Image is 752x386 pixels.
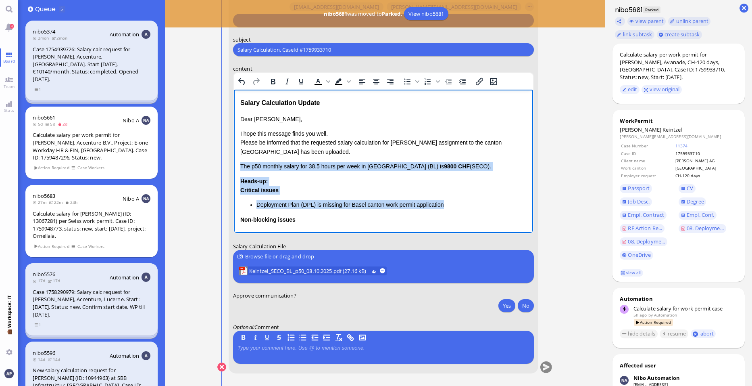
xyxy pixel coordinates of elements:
[239,333,248,342] button: B
[33,357,48,362] span: 14d
[615,17,625,26] button: Copy ticket nibo5681 link to clipboard
[662,126,682,133] span: Keintzel
[142,116,150,125] img: NA
[660,329,688,338] button: resume
[1,58,17,64] span: Board
[4,369,13,378] img: You
[33,321,42,328] span: view 1 items
[294,76,308,87] button: Underline
[2,107,16,113] span: Stats
[6,25,293,34] p: Dear [PERSON_NAME],
[6,127,62,133] strong: Non-blocking issues
[322,10,404,17] span: was moved to .
[249,266,369,275] span: Keintzel_SECO_BL_p50_08.10.2025.pdf (27.16 kB)
[620,269,643,276] a: view all
[687,211,714,218] span: Empl. Conf.
[473,76,486,87] button: Insert/edit link
[45,121,58,127] span: 5d
[620,329,658,338] button: hide details
[679,211,717,220] a: Empl. Conf.
[382,10,401,17] b: Parked
[487,76,500,87] button: Insert/edit image
[657,30,702,39] button: create subtask
[33,271,55,278] a: nibo5576
[123,117,139,124] span: Nibo A
[668,17,711,26] button: unlink parent
[628,198,650,205] span: Job Desc.
[628,211,664,218] span: Empl. Contract
[233,36,251,43] span: subject
[65,199,80,205] span: 24h
[627,17,666,26] button: view parent
[249,266,369,275] a: View Keintzel_SECO_BL_p50_08.10.2025.pdf
[675,143,688,149] a: 11374
[6,8,293,19] div: Salary Calculation Update
[35,4,58,14] span: Queue
[33,278,48,283] span: 17d
[48,278,62,283] span: 17d
[110,352,139,359] span: Automation
[233,243,286,250] span: Salary Calculation File
[687,185,693,192] span: CV
[6,328,12,346] span: 💼 Workspace: IT
[372,268,377,273] button: Download Keintzel_SECO_BL_p50_08.10.2025.pdf
[33,164,70,171] span: Action Required
[654,312,677,318] span: automation@bluelakelegal.com
[620,295,737,302] div: Automation
[110,274,139,281] span: Automation
[620,126,661,133] span: [PERSON_NAME]
[48,357,62,362] span: 14d
[275,333,283,342] button: S
[142,30,150,39] img: Aut
[679,224,726,233] a: 08. Deployme...
[628,185,650,192] span: Passport
[239,266,387,275] lob-view: Keintzel_SECO_BL_p50_08.10.2025.pdf (27.16 kB)
[254,323,279,331] span: Comment
[249,76,263,87] button: Redo
[621,165,674,171] td: Work canton
[675,172,737,179] td: CH-120 days
[620,184,652,193] a: Passport
[400,76,421,87] div: Bullet list
[620,117,737,124] div: WorkPermit
[77,164,105,171] span: Case Workers
[33,114,55,121] a: nibo5661
[620,51,737,81] div: Calculate salary per work permit for [PERSON_NAME], Avanade, CH-120 days, [GEOGRAPHIC_DATA]. Case...
[679,184,696,193] a: CV
[675,165,737,171] td: [GEOGRAPHIC_DATA]
[263,333,272,342] button: U
[6,72,293,81] p: The p50 monthly salary for 38.5 hours per week in [GEOGRAPHIC_DATA] (BL) is (SECO).
[675,157,737,164] td: [PERSON_NAME] AG
[404,7,448,20] a: View nibo5681
[633,305,737,312] div: Calculate salary for work permit case
[620,362,656,369] div: Affected user
[621,157,674,164] td: Client name
[620,224,665,233] a: RE Action Re...
[687,198,704,205] span: Degree
[142,194,150,203] img: NA
[648,312,653,318] span: by
[234,90,533,233] iframe: Rich Text Area
[33,199,49,205] span: 27m
[633,374,680,382] div: Nibo Automation
[233,323,253,331] span: Optional
[33,121,45,127] span: 5d
[33,28,55,35] span: nibo5374
[615,30,654,39] task-group-action-menu: link subtask
[33,349,55,357] a: nibo5596
[620,197,652,206] a: Job Desc.
[456,76,469,87] button: Increase indent
[58,121,70,127] span: 2d
[28,6,33,12] button: Add
[621,150,674,157] td: Case ID
[233,292,296,299] span: Approve communication?
[33,35,51,41] span: 2mon
[6,40,293,67] p: I hope this message finds you well. Please be informed that the requested salary calculation for ...
[217,363,226,371] button: Cancel
[33,131,150,161] div: Calculate salary per work permit for [PERSON_NAME], Accenture B.V., Project: E-one Workday HR & F...
[623,31,652,38] span: link subtask
[233,65,252,72] span: content
[239,266,248,275] img: Keintzel_SECO_BL_p50_08.10.2025.pdf
[60,6,63,12] span: 5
